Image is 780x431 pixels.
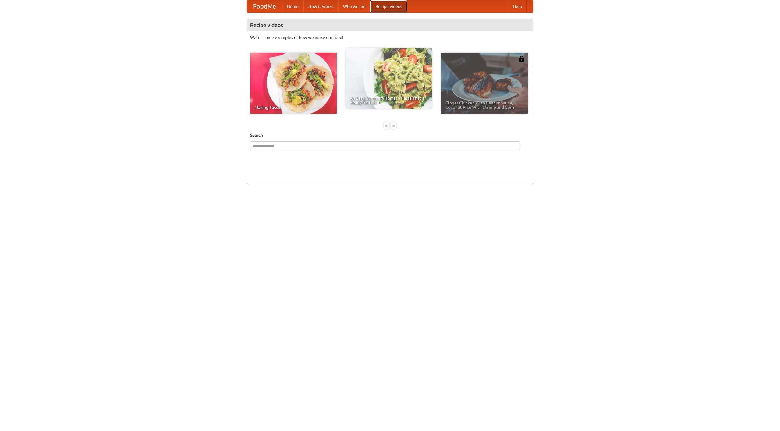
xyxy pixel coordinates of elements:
a: Who we are [338,0,370,12]
div: » [391,122,396,129]
p: Watch some examples of how we make our food! [250,34,530,41]
a: Home [282,0,303,12]
a: How it works [303,0,338,12]
img: 483408.png [519,56,525,62]
a: Recipe videos [370,0,407,12]
span: An Easy, Summery Tomato Pasta That's Ready for Fall [350,96,428,104]
a: Help [508,0,527,12]
a: An Easy, Summery Tomato Pasta That's Ready for Fall [346,48,432,109]
h4: Recipe videos [247,19,533,31]
div: « [384,122,389,129]
span: Making Tacos [254,105,332,109]
a: Making Tacos [250,53,337,114]
h5: Search [250,132,530,138]
a: FoodMe [247,0,282,12]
